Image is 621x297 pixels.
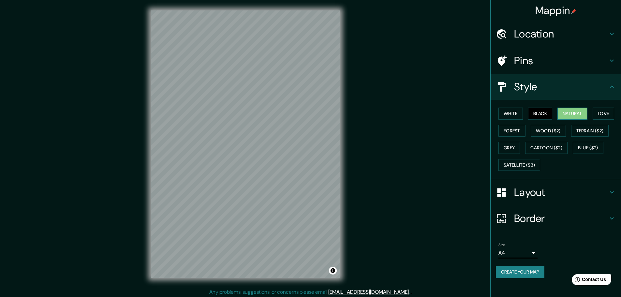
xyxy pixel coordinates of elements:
[491,48,621,74] div: Pins
[531,125,566,137] button: Wood ($2)
[514,186,608,199] h4: Layout
[329,267,337,275] button: Toggle attribution
[491,74,621,100] div: Style
[498,108,523,120] button: White
[491,21,621,47] div: Location
[514,80,608,93] h4: Style
[563,272,614,290] iframe: Help widget launcher
[411,288,412,296] div: .
[496,266,544,278] button: Create your map
[573,142,603,154] button: Blue ($2)
[535,4,577,17] h4: Mappin
[328,289,409,295] a: [EMAIL_ADDRESS][DOMAIN_NAME]
[514,27,608,40] h4: Location
[498,142,520,154] button: Grey
[514,212,608,225] h4: Border
[498,125,525,137] button: Forest
[491,179,621,205] div: Layout
[571,125,609,137] button: Terrain ($2)
[498,248,538,258] div: A4
[151,10,340,278] canvas: Map
[209,288,410,296] p: Any problems, suggestions, or concerns please email .
[498,242,505,248] label: Size
[498,159,540,171] button: Satellite ($3)
[410,288,411,296] div: .
[528,108,553,120] button: Black
[557,108,587,120] button: Natural
[491,205,621,231] div: Border
[593,108,614,120] button: Love
[525,142,568,154] button: Cartoon ($2)
[514,54,608,67] h4: Pins
[571,9,576,14] img: pin-icon.png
